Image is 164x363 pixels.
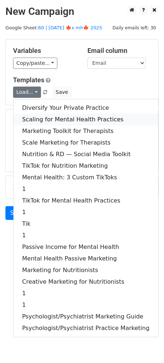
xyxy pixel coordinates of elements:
a: TikTok for Mental Health Practices [13,195,158,206]
a: 1 [13,288,158,299]
a: Load... [13,87,41,98]
a: Diversify Your Private Practice [13,102,158,114]
span: Daily emails left: 30 [110,24,159,32]
a: Nutrition & RD — Social Media Toolkit [13,149,158,160]
a: Daily emails left: 30 [110,25,159,30]
h5: Variables [13,47,77,55]
a: Send [5,206,29,220]
a: Marketing Toolkit for Therapists [13,125,158,137]
a: Psychologist/Psychiatrist Practice Marketing [13,322,158,334]
a: TikTok for Nutrition Marketing [13,160,158,172]
small: Google Sheet: [5,25,102,30]
a: Mental Health: 3 Custom TikToks [13,172,158,183]
a: Scale Marketing for Therapists [13,137,158,149]
a: Mental Health Passive Marketing [13,253,158,264]
a: Copy/paste... [13,58,57,69]
a: Passive Income for Mental Health [13,241,158,253]
a: Creative Marketing for Nutritionists [13,276,158,288]
h5: Email column [87,47,151,55]
a: Marketing for Nutritionists [13,264,158,276]
iframe: Chat Widget [128,328,164,363]
a: 1 [13,183,158,195]
h2: New Campaign [5,5,159,18]
a: Scaling for Mental Health Practices [13,114,158,125]
a: 1 [13,230,158,241]
a: Psychologist/Psychiatrist Marketing Guide [13,311,158,322]
a: Templates [13,76,44,84]
a: Tik [13,218,158,230]
a: 1 [13,206,158,218]
a: 60 | [DATE] 🍁x mh🍁 2025 [38,25,102,30]
a: 1 [13,299,158,311]
button: Save [52,87,71,98]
